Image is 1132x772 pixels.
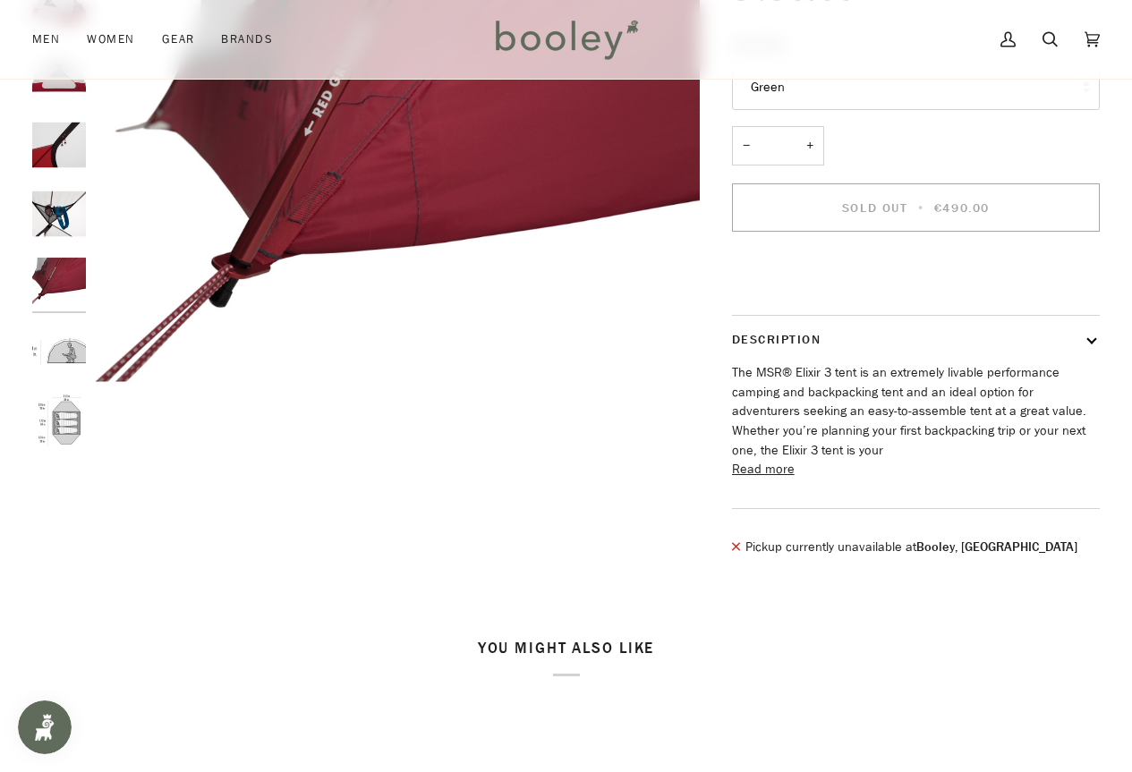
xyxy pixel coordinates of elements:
img: MSR Elixir 3 - Booley Galway [32,187,86,241]
span: Brands [221,30,273,48]
img: MSR Elixir 3 - Booley Galway [32,118,86,172]
span: €490.00 [934,199,990,216]
p: The MSR® Elixir 3 tent is an extremely livable performance camping and backpacking tent and an id... [732,363,1100,460]
button: Description [732,316,1100,363]
iframe: Button to open loyalty program pop-up [18,700,72,754]
button: Green [732,66,1100,110]
button: Sold Out • €490.00 [732,183,1100,232]
button: Read more [732,460,795,479]
button: + [796,126,824,166]
img: MSR Elixir 3 - Booley Galway [32,324,86,378]
h2: You might also like [32,640,1100,676]
img: Booley [488,13,644,65]
img: MSR Elixir 3 - Booley Galway [32,256,86,310]
img: MSR Elixir 3 - Booley Galway [32,393,86,446]
span: Men [32,30,60,48]
p: Pickup currently unavailable at [745,538,1077,557]
span: Sold Out [842,199,907,216]
input: Quantity [732,126,824,166]
button: − [732,126,761,166]
strong: Booley, [GEOGRAPHIC_DATA] [916,539,1077,556]
span: • [913,199,930,216]
span: Women [87,30,134,48]
span: Gear [162,30,195,48]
